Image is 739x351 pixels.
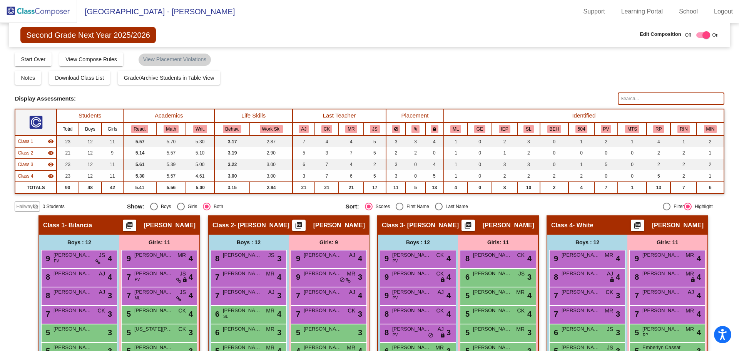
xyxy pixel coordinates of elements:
td: 2 [647,147,670,159]
button: Print Students Details [123,220,136,231]
td: 3.00 [250,170,293,182]
span: 4 [527,253,532,264]
span: AJ [99,270,105,278]
mat-icon: visibility_off [32,203,38,210]
div: Girls: 11 [119,235,199,250]
td: TOTALS [15,182,57,193]
span: 9 [633,254,639,263]
td: 2 [697,136,724,147]
span: [PERSON_NAME] [54,270,92,277]
th: Read Plan [647,123,670,136]
span: [PERSON_NAME] [642,251,681,259]
span: 4 [358,253,362,264]
span: View Compose Rules [65,56,117,62]
td: 2 [517,147,540,159]
td: 7 [315,170,339,182]
button: PV [601,125,612,133]
span: [PERSON_NAME] [54,251,92,259]
td: 0 [468,136,492,147]
span: [PERSON_NAME] [134,270,173,277]
td: 2 [364,159,386,170]
th: Multi-Lingual [444,123,468,136]
span: 8 [463,254,470,263]
td: 11 [386,182,406,193]
th: Academics [123,109,214,123]
button: Work Sk. [260,125,283,133]
td: 21 [339,182,364,193]
td: 4 [647,136,670,147]
td: 13 [425,182,444,193]
span: Class 3 [18,161,33,168]
td: 1 [444,170,468,182]
span: Class 3 [382,222,403,229]
td: 3.22 [214,159,250,170]
button: Notes [15,71,41,85]
span: Start Over [21,56,45,62]
span: [PERSON_NAME] [304,251,342,259]
td: 5 [364,170,386,182]
td: 0 [406,170,425,182]
td: 7 [670,182,697,193]
td: 0 [468,147,492,159]
span: [PERSON_NAME] [304,270,342,277]
button: RIN [677,125,690,133]
td: 2 [517,170,540,182]
span: 9 [44,254,50,263]
span: Class 1 [43,222,65,229]
td: 1 [492,147,517,159]
mat-icon: visibility [48,138,54,144]
span: - [PERSON_NAME] [234,222,289,229]
th: Keep with teacher [425,123,444,136]
button: Print Students Details [631,220,644,231]
td: 5.14 [123,147,156,159]
td: 6 [697,182,724,193]
span: [PERSON_NAME] [144,222,196,229]
span: PV [54,258,59,264]
span: MR [177,251,186,259]
th: Last Teacher [293,109,386,123]
span: [GEOGRAPHIC_DATA] - [PERSON_NAME] [77,5,235,18]
button: RP [653,125,664,133]
td: 2 [540,170,568,182]
span: Show: [127,203,144,210]
td: 5 [594,159,618,170]
td: 2 [492,170,517,182]
th: Cheyenne Keller [315,123,339,136]
button: Math [164,125,178,133]
button: AJ [299,125,309,133]
th: Parent Volunteer [594,123,618,136]
td: 23 [57,170,79,182]
th: Jordan Seifert [364,123,386,136]
span: JS [99,251,105,259]
td: 3 [386,159,406,170]
div: Girls: 9 [289,235,369,250]
td: 4 [568,182,594,193]
td: 5.30 [123,170,156,182]
span: JS [268,251,274,259]
td: 6 [293,159,315,170]
td: 12 [79,136,102,147]
td: 5.00 [186,182,214,193]
td: 3 [492,159,517,170]
td: 0 [468,159,492,170]
td: 21 [315,182,339,193]
span: Off [685,32,691,39]
td: 0 [618,147,647,159]
td: 5.39 [156,159,186,170]
td: 3 [315,147,339,159]
td: 11 [102,159,123,170]
span: Class 2 [212,222,234,229]
div: Girls [185,203,197,210]
td: 7 [594,182,618,193]
button: Download Class List [49,71,110,85]
div: Boys : 12 [209,235,289,250]
td: Allison Larson - Larson [15,159,57,170]
td: 5 [647,170,670,182]
td: 1 [618,136,647,147]
a: Logout [708,5,739,18]
span: JS [180,270,186,278]
th: Identified [444,109,724,123]
th: Placement [386,109,444,123]
td: 3 [406,136,425,147]
button: Print Students Details [461,220,475,231]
